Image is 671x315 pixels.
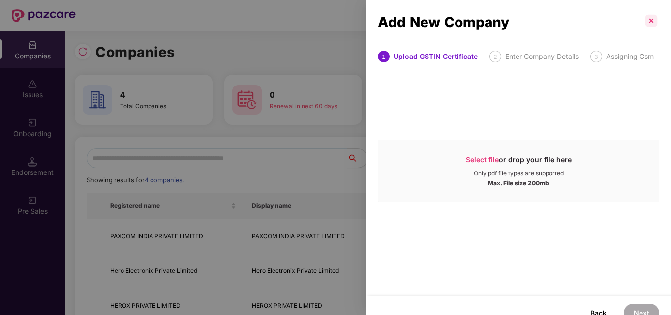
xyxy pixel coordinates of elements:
div: Add New Company [378,17,643,28]
div: Enter Company Details [505,51,579,62]
div: Max. File size 200mb [488,177,549,187]
span: Select fileor drop your file hereOnly pdf file types are supportedMax. File size 200mb [378,147,659,195]
div: Assigning Csm [606,51,654,62]
span: 1 [382,53,386,60]
span: 3 [594,53,598,60]
span: 2 [493,53,497,60]
span: Select file [466,155,499,164]
div: or drop your file here [466,155,572,170]
div: Only pdf file types are supported [474,170,564,177]
div: Upload GSTIN Certificate [394,51,478,62]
